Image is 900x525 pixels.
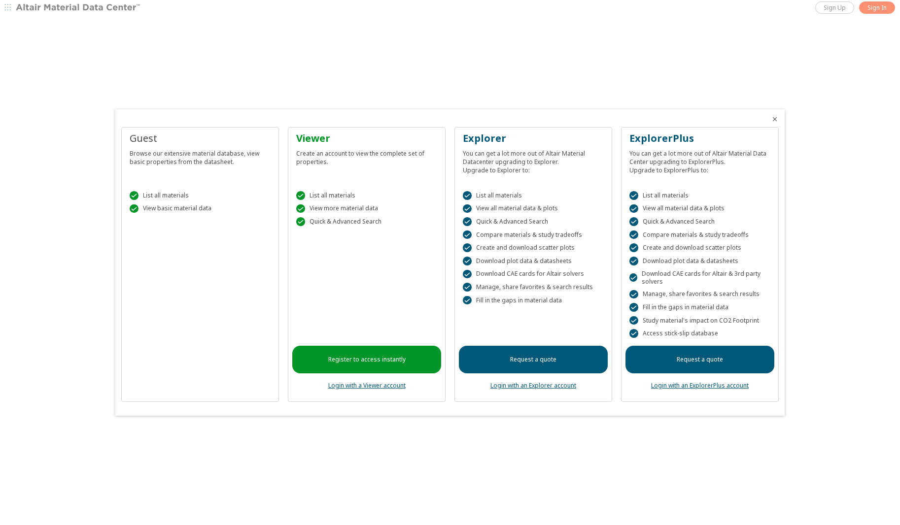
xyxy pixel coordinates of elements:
div:  [296,204,305,213]
a: Request a quote [625,346,774,373]
div:  [463,296,472,305]
div: Manage, share favorites & search results [463,283,604,292]
div:  [629,257,638,265]
a: Login with an ExplorerPlus account [651,381,749,390]
div:  [629,273,637,282]
div: Access stick-slip database [629,329,770,338]
div:  [629,217,638,226]
div:  [463,191,472,200]
div: Quick & Advanced Search [629,217,770,226]
div:  [463,204,472,213]
div: Create and download scatter plots [463,243,604,252]
div:  [629,230,638,239]
div:  [629,316,638,325]
div: Explorer [463,131,604,145]
button: Close [771,115,779,123]
div: Quick & Advanced Search [296,217,437,226]
div: View all material data & plots [463,204,604,213]
div:  [130,204,138,213]
div: View more material data [296,204,437,213]
div: Download CAE cards for Altair solvers [463,270,604,279]
div:  [463,283,472,292]
div:  [296,191,305,200]
div: View basic material data [130,204,271,213]
div: Guest [130,131,271,145]
div:  [629,191,638,200]
div: Manage, share favorites & search results [629,290,770,299]
div:  [463,243,472,252]
div: Viewer [296,131,437,145]
div: Fill in the gaps in material data [629,303,770,312]
div: List all materials [629,191,770,200]
div: Compare materials & study tradeoffs [629,230,770,239]
div: You can get a lot more out of Altair Material Datacenter upgrading to Explorer. Upgrade to Explor... [463,145,604,174]
div: Quick & Advanced Search [463,217,604,226]
div:  [463,217,472,226]
a: Request a quote [459,346,608,373]
div:  [296,217,305,226]
div: You can get a lot more out of Altair Material Data Center upgrading to ExplorerPlus. Upgrade to E... [629,145,770,174]
div: Create and download scatter plots [629,243,770,252]
div: List all materials [296,191,437,200]
div: List all materials [130,191,271,200]
div:  [629,290,638,299]
div: Browse our extensive material database, view basic properties from the datasheet. [130,145,271,166]
div: View all material data & plots [629,204,770,213]
a: Login with a Viewer account [328,381,406,390]
div:  [130,191,138,200]
div: Download plot data & datasheets [629,257,770,265]
div:  [463,230,472,239]
div: Create an account to view the complete set of properties. [296,145,437,166]
div: List all materials [463,191,604,200]
div: ExplorerPlus [629,131,770,145]
div:  [629,303,638,312]
div:  [629,243,638,252]
div:  [629,204,638,213]
div:  [463,257,472,265]
div: Fill in the gaps in material data [463,296,604,305]
div: Download plot data & datasheets [463,257,604,265]
a: Login with an Explorer account [490,381,576,390]
div: Download CAE cards for Altair & 3rd party solvers [629,270,770,286]
div: Compare materials & study tradeoffs [463,230,604,239]
div:  [629,329,638,338]
div:  [463,270,472,279]
div: Study material's impact on CO2 Footprint [629,316,770,325]
a: Register to access instantly [292,346,441,373]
